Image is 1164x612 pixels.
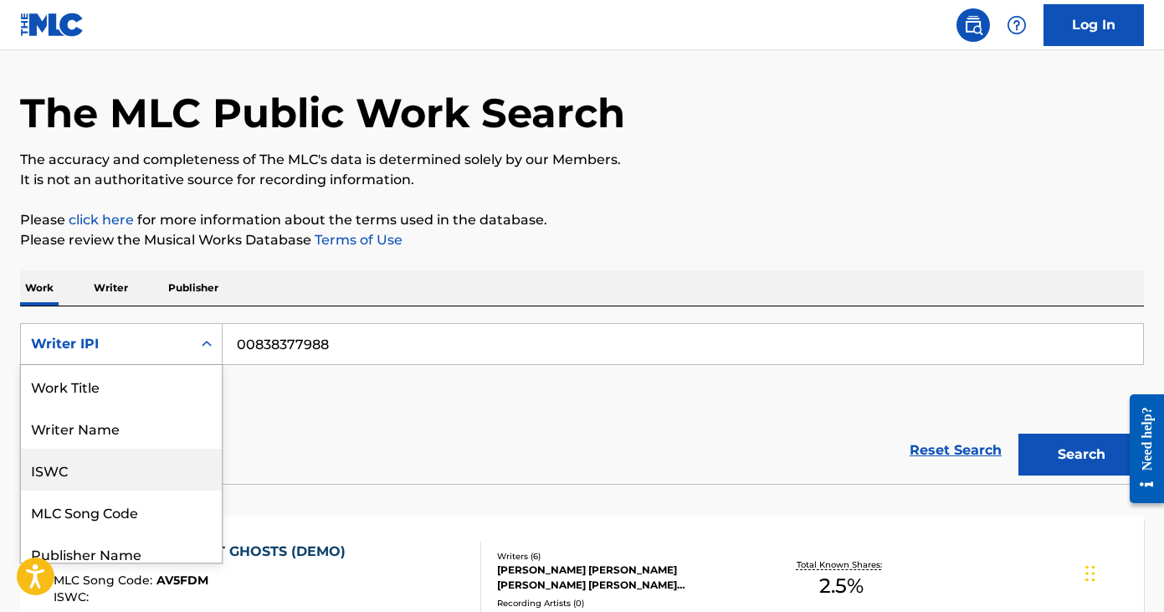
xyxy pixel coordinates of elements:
div: Writer Name [21,407,222,449]
span: MLC Song Code : [54,573,156,588]
a: Log In [1043,4,1144,46]
div: Writer IPI [31,334,182,354]
button: Search [1018,434,1144,476]
img: MLC Logo [20,13,85,37]
p: Please review the Musical Works Database [20,230,1144,250]
a: click here [69,212,134,228]
div: Help [1000,8,1033,42]
img: search [963,15,983,35]
p: Total Known Shares: [797,558,886,571]
span: ISWC : [54,589,93,604]
a: Reset Search [901,432,1010,469]
div: Writers ( 6 ) [497,550,748,563]
div: MLC Song Code [21,491,222,532]
p: Writer [89,270,133,306]
div: Work Title [21,365,222,407]
p: Please for more information about the terms used in the database. [20,210,1144,230]
h1: The MLC Public Work Search [20,88,625,138]
div: Drag [1085,548,1095,599]
div: Publisher Name [21,532,222,574]
p: Publisher [163,270,223,306]
p: The accuracy and completeness of The MLC's data is determined solely by our Members. [20,150,1144,170]
div: Recording Artists ( 0 ) [497,597,748,609]
span: 2.5 % [819,571,864,601]
iframe: Resource Center [1117,381,1164,516]
a: Terms of Use [311,232,403,248]
div: ISWC [21,449,222,491]
a: Public Search [956,8,990,42]
div: [PERSON_NAME] [PERSON_NAME] [PERSON_NAME] [PERSON_NAME] [PERSON_NAME], [PERSON_NAME], [PERSON_NAME] [497,563,748,593]
form: Search Form [20,323,1144,484]
span: AV5FDM [156,573,208,588]
p: It is not an authoritative source for recording information. [20,170,1144,190]
iframe: Chat Widget [1080,532,1164,612]
p: Work [20,270,59,306]
img: help [1007,15,1027,35]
